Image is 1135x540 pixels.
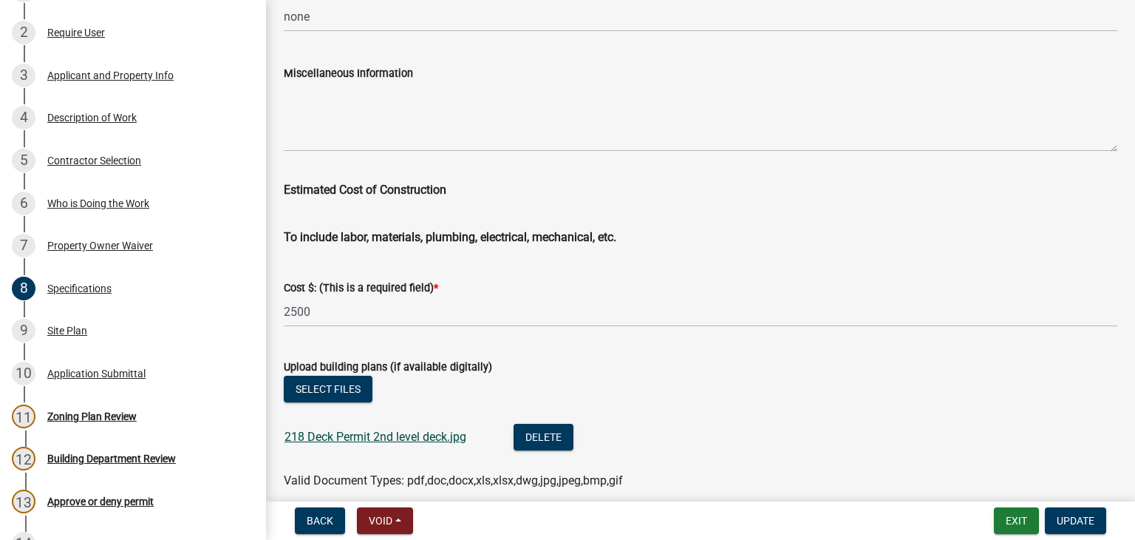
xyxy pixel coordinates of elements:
button: Update [1045,507,1106,534]
div: Property Owner Waiver [47,240,153,251]
div: Description of Work [47,112,137,123]
div: Application Submittal [47,368,146,379]
label: Upload building plans (if available digitally) [284,362,492,373]
div: Site Plan [47,325,87,336]
div: 9 [12,319,35,342]
div: 12 [12,447,35,470]
div: 6 [12,192,35,215]
wm-modal-confirm: Delete Document [514,431,573,445]
button: Select files [284,376,372,402]
div: 3 [12,64,35,87]
div: Zoning Plan Review [47,411,137,422]
div: Who is Doing the Work [47,198,149,209]
button: Exit [994,507,1039,534]
span: Void [369,515,392,527]
div: Building Department Review [47,453,176,464]
div: 7 [12,234,35,257]
div: 4 [12,106,35,129]
b: To include labor, materials, plumbing, electrical, mechanical, etc. [284,230,616,244]
button: Delete [514,424,573,450]
div: Approve or deny permit [47,496,154,507]
div: 8 [12,277,35,300]
span: Valid Document Types: pdf,doc,docx,xls,xlsx,dwg,jpg,jpeg,bmp,gif [284,473,623,487]
span: Update [1057,515,1094,527]
div: 5 [12,149,35,172]
div: Applicant and Property Info [47,70,174,81]
div: 11 [12,405,35,428]
div: 13 [12,490,35,513]
label: Cost $: (This is a required field) [284,283,438,294]
button: Back [295,507,345,534]
div: Require User [47,27,105,38]
span: Back [307,515,333,527]
span: Estimated Cost of Construction [284,183,446,197]
div: Contractor Selection [47,155,141,166]
button: Void [357,507,413,534]
label: Miscellaneous Information [284,69,413,79]
div: 10 [12,362,35,385]
div: 2 [12,21,35,44]
a: 218 Deck Permit 2nd level deck.jpg [284,430,466,444]
div: Specifications [47,283,112,294]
